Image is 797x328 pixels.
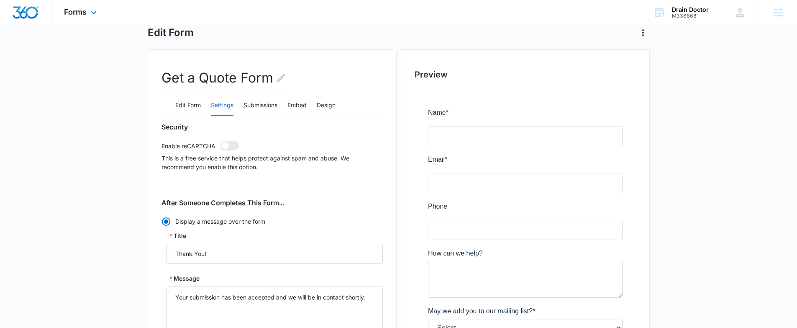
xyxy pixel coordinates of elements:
span: Submit [5,248,26,256]
div: v 4.0.25 [23,13,41,20]
button: Embed [287,96,307,116]
span: Forms [64,8,87,16]
h3: After Someone Completes This Form... [161,199,284,207]
input: Title [167,244,383,264]
button: Edit Form [175,96,201,116]
h1: Edit Form [148,26,194,39]
button: Settings [211,96,233,116]
img: tab_domain_overview_orange.svg [23,49,29,55]
button: Actions [636,26,650,39]
img: website_grey.svg [13,22,20,28]
button: Design [317,96,336,116]
h3: Security [161,123,188,131]
label: Title [170,231,186,240]
div: Keywords by Traffic [92,49,141,55]
label: Display a message over the form [161,217,383,226]
p: Enable reCAPTCHA [161,142,215,150]
div: Domain: [DOMAIN_NAME] [22,22,92,28]
p: This is a free service that helps protect against spam and abuse. We recommend you enable this op... [161,154,383,171]
div: Domain Overview [32,49,75,55]
h2: Preview [415,68,636,81]
button: Edit Form Name [276,68,286,88]
label: Message [170,274,200,283]
h2: Get a Quote Form [161,68,286,88]
img: logo_orange.svg [13,13,20,20]
img: tab_keywords_by_traffic_grey.svg [83,49,90,55]
div: account name [672,6,709,13]
div: account id [672,13,709,19]
button: Submissions [243,96,277,116]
